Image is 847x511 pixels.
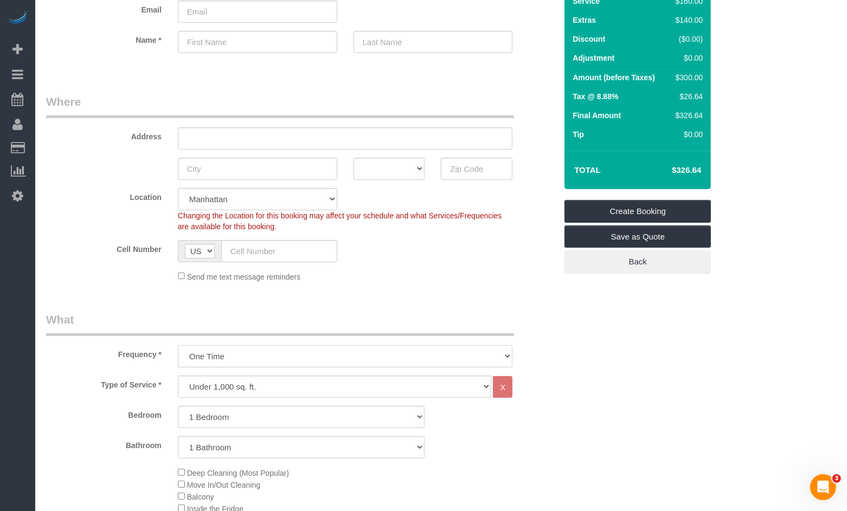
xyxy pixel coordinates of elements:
[671,129,703,140] div: $0.00
[187,481,260,489] span: Move In/Out Cleaning
[574,165,601,174] strong: Total
[573,15,596,25] label: Extras
[46,312,514,336] legend: What
[7,11,28,26] img: Automaid Logo
[38,127,170,142] label: Address
[573,53,614,63] label: Adjustment
[564,200,711,223] a: Create Booking
[573,110,621,121] label: Final Amount
[221,240,337,262] input: Cell Number
[564,250,711,273] a: Back
[187,493,214,501] span: Balcony
[178,31,337,53] input: First Name
[38,1,170,15] label: Email
[187,469,289,477] span: Deep Cleaning (Most Popular)
[573,91,618,102] label: Tax @ 8.88%
[671,91,703,102] div: $26.64
[187,272,300,281] span: Send me text message reminders
[810,474,836,500] iframe: Intercom live chat
[671,34,703,44] div: ($0.00)
[38,406,170,421] label: Bedroom
[639,166,701,175] h4: $326.64
[832,474,841,483] span: 3
[178,211,502,231] span: Changing the Location for this booking may affect your schedule and what Services/Frequencies are...
[671,15,703,25] div: $140.00
[38,376,170,390] label: Type of Service *
[564,225,711,248] a: Save as Quote
[671,110,703,121] div: $326.64
[573,129,584,140] label: Tip
[671,53,703,63] div: $0.00
[573,34,605,44] label: Discount
[38,436,170,451] label: Bathroom
[38,31,170,46] label: Name *
[38,188,170,203] label: Location
[354,31,513,53] input: Last Name
[441,158,512,180] input: Zip Code
[573,72,655,83] label: Amount (before Taxes)
[38,345,170,360] label: Frequency *
[671,72,703,83] div: $300.00
[46,94,514,118] legend: Where
[178,158,337,180] input: City
[178,1,337,23] input: Email
[38,240,170,255] label: Cell Number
